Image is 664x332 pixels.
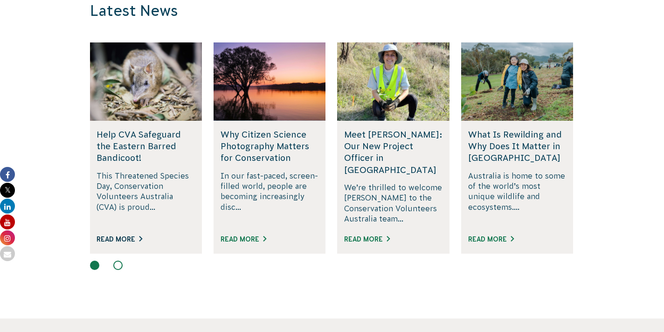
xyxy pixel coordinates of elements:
p: In our fast-paced, screen-filled world, people are becoming increasingly disc... [221,171,319,224]
a: Read More [468,235,514,243]
h5: Help CVA Safeguard the Eastern Barred Bandicoot! [97,129,195,164]
h5: What Is Rewilding and Why Does It Matter in [GEOGRAPHIC_DATA] [468,129,567,164]
h3: Latest News [90,2,448,20]
h5: Why Citizen Science Photography Matters for Conservation [221,129,319,164]
p: This Threatened Species Day, Conservation Volunteers Australia (CVA) is proud... [97,171,195,224]
a: Read More [97,235,142,243]
a: Read More [221,235,266,243]
a: Read More [344,235,390,243]
p: Australia is home to some of the world’s most unique wildlife and ecosystems.... [468,171,567,224]
p: We’re thrilled to welcome [PERSON_NAME] to the Conservation Volunteers Australia team... [344,182,443,224]
h5: Meet [PERSON_NAME]: Our New Project Officer in [GEOGRAPHIC_DATA] [344,129,443,176]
